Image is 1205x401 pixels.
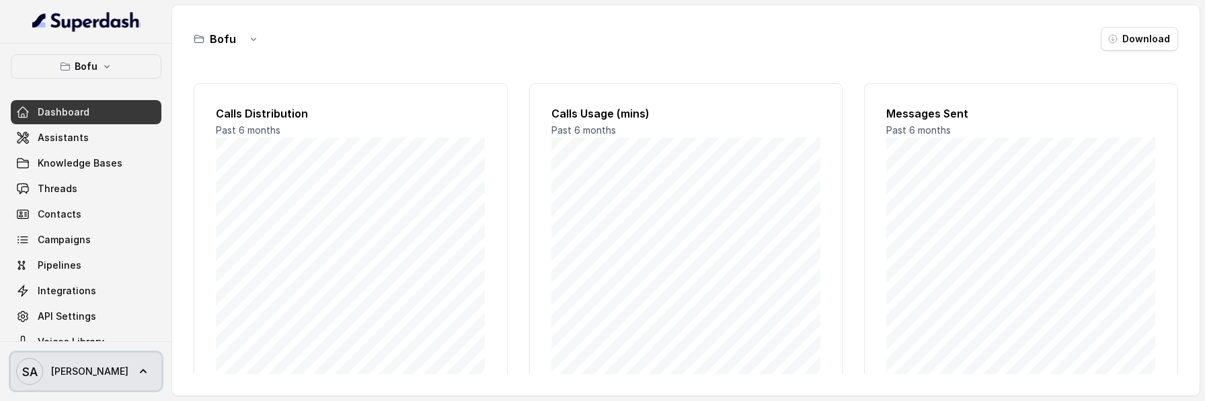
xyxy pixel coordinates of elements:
[11,100,161,124] a: Dashboard
[11,151,161,175] a: Knowledge Bases
[38,233,91,247] span: Campaigns
[32,11,141,32] img: light.svg
[11,54,161,79] button: Bofu
[11,126,161,150] a: Assistants
[38,335,104,349] span: Voices Library
[38,208,81,221] span: Contacts
[11,330,161,354] a: Voices Library
[551,105,821,122] h2: Calls Usage (mins)
[11,253,161,277] a: Pipelines
[11,177,161,201] a: Threads
[38,310,96,323] span: API Settings
[216,105,485,122] h2: Calls Distribution
[1101,27,1178,51] button: Download
[51,365,128,378] span: [PERSON_NAME]
[210,31,236,47] h3: Bofu
[886,105,1156,122] h2: Messages Sent
[38,157,122,170] span: Knowledge Bases
[38,284,96,298] span: Integrations
[22,365,38,379] text: SA
[11,202,161,226] a: Contacts
[11,304,161,328] a: API Settings
[11,279,161,303] a: Integrations
[886,124,951,136] span: Past 6 months
[38,131,89,144] span: Assistants
[38,182,77,195] span: Threads
[38,259,81,272] span: Pipelines
[216,124,280,136] span: Past 6 months
[11,353,161,390] a: [PERSON_NAME]
[11,228,161,252] a: Campaigns
[551,124,616,136] span: Past 6 months
[75,58,98,75] p: Bofu
[38,105,89,119] span: Dashboard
